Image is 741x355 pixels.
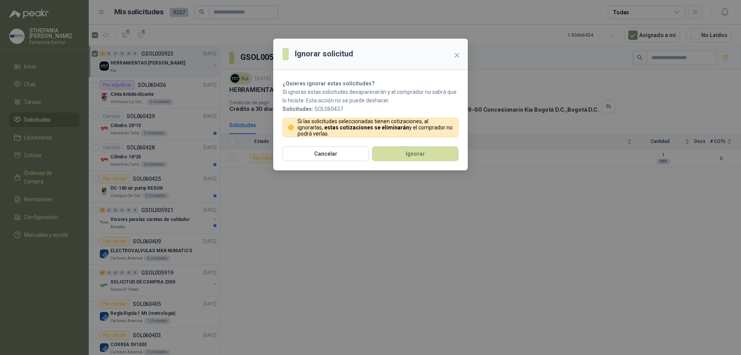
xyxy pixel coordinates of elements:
[298,118,454,137] p: Si las solicitudes seleccionadas tienen cotizaciones, al ignorarlas, y el comprador no podrá verlas.
[283,80,375,87] strong: ¿Quieres ignorar estas solicitudes?
[283,105,458,113] p: SOL060437
[454,52,460,58] span: close
[295,48,353,60] h3: Ignorar solicitud
[283,88,458,105] p: Si ignoras estas solicitudes desaparecerán y el comprador no sabrá que lo hiciste. Esta acción no...
[372,146,458,161] button: Ignorar
[324,124,409,131] strong: estas cotizaciones se eliminarán
[283,146,369,161] button: Cancelar
[283,106,313,112] b: Solicitudes:
[451,49,463,61] button: Close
